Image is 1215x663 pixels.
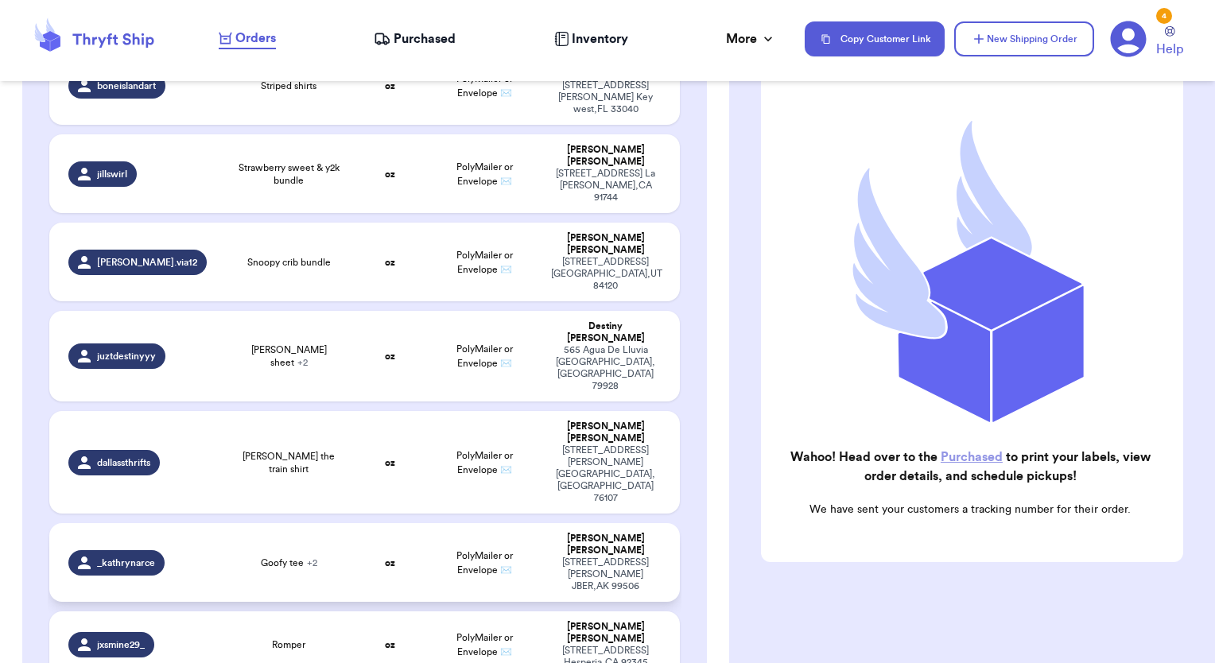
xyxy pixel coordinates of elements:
strong: oz [385,640,395,649]
a: Help [1156,26,1183,59]
span: + 2 [307,558,317,568]
span: PolyMailer or Envelope ✉️ [456,451,513,475]
span: + 2 [297,358,308,367]
span: jillswirl [97,168,127,180]
div: [PERSON_NAME] [PERSON_NAME] [551,533,662,556]
span: dallassthrifts [97,456,150,469]
button: Copy Customer Link [805,21,945,56]
div: 565 Agua De Lluvia [GEOGRAPHIC_DATA] , [GEOGRAPHIC_DATA] 79928 [551,344,662,392]
span: _kathrynarce [97,556,155,569]
span: juztdestinyyy [97,350,156,363]
span: Strawberry sweet & y2k bundle [235,161,343,187]
span: Help [1156,40,1183,59]
strong: oz [385,351,395,361]
span: PolyMailer or Envelope ✉️ [456,633,513,657]
div: [STREET_ADDRESS][PERSON_NAME] Key west , FL 33040 [551,79,662,115]
span: Striped shirts [261,79,316,92]
span: PolyMailer or Envelope ✉️ [456,551,513,575]
span: Snoopy crib bundle [247,256,331,269]
a: Purchased [941,451,1003,463]
div: [PERSON_NAME] [PERSON_NAME] [551,232,662,256]
div: [PERSON_NAME] [PERSON_NAME] [551,621,662,645]
div: 4 [1156,8,1172,24]
div: [PERSON_NAME] [PERSON_NAME] [551,144,662,168]
span: PolyMailer or Envelope ✉️ [456,74,513,98]
span: Purchased [394,29,456,48]
div: Destiny [PERSON_NAME] [551,320,662,344]
span: [PERSON_NAME] sheet [235,343,343,369]
span: Orders [235,29,276,48]
div: More [726,29,776,48]
p: We have sent your customers a tracking number for their order. [774,502,1167,518]
button: New Shipping Order [954,21,1094,56]
strong: oz [385,258,395,267]
span: Romper [272,638,305,651]
div: [STREET_ADDRESS][PERSON_NAME] [GEOGRAPHIC_DATA] , [GEOGRAPHIC_DATA] 76107 [551,444,662,504]
span: jxsmine29_ [97,638,145,651]
div: [STREET_ADDRESS] La [PERSON_NAME] , CA 91744 [551,168,662,204]
a: Inventory [554,29,628,48]
div: [PERSON_NAME] [PERSON_NAME] [551,421,662,444]
a: 4 [1110,21,1147,57]
h2: Wahoo! Head over to the to print your labels, view order details, and schedule pickups! [774,448,1167,486]
span: [PERSON_NAME].via12 [97,256,197,269]
strong: oz [385,169,395,179]
span: PolyMailer or Envelope ✉️ [456,250,513,274]
a: Purchased [374,29,456,48]
span: boneislandart [97,79,156,92]
span: Goofy tee [261,556,317,569]
span: PolyMailer or Envelope ✉️ [456,162,513,186]
a: Orders [219,29,276,49]
div: [STREET_ADDRESS] [GEOGRAPHIC_DATA] , UT 84120 [551,256,662,292]
strong: oz [385,458,395,467]
strong: oz [385,558,395,568]
strong: oz [385,81,395,91]
span: PolyMailer or Envelope ✉️ [456,344,513,368]
span: [PERSON_NAME] the train shirt [235,450,343,475]
span: Inventory [572,29,628,48]
div: [STREET_ADDRESS][PERSON_NAME] JBER , AK 99506 [551,556,662,592]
